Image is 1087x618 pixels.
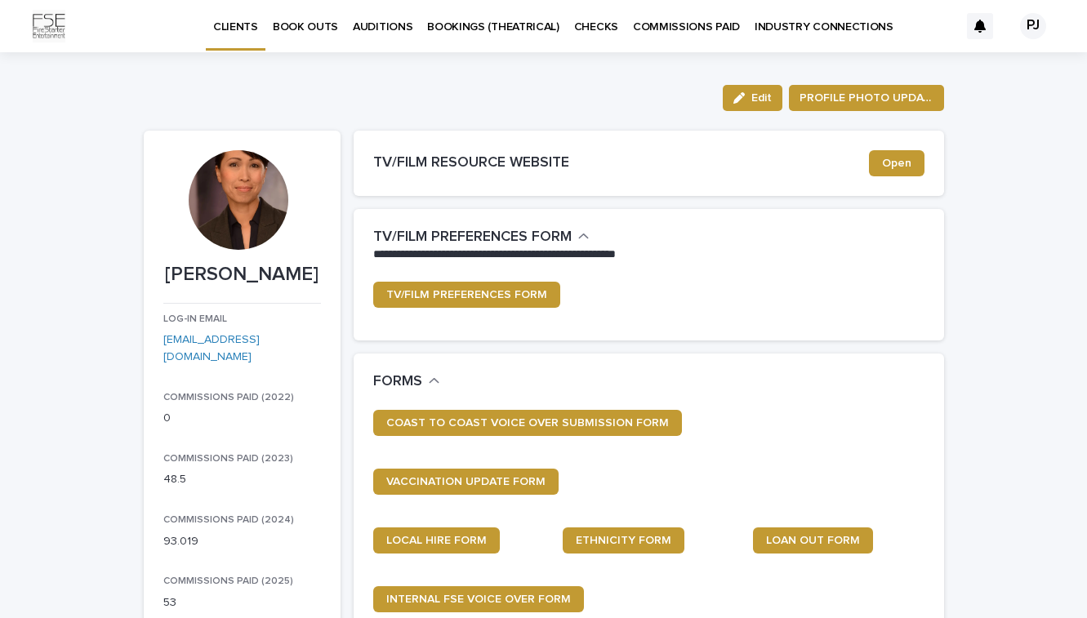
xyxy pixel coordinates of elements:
[163,334,260,362] a: [EMAIL_ADDRESS][DOMAIN_NAME]
[163,263,321,287] p: [PERSON_NAME]
[753,527,873,554] a: LOAN OUT FORM
[163,515,294,525] span: COMMISSIONS PAID (2024)
[373,373,422,391] h2: FORMS
[163,471,321,488] p: 48.5
[163,314,227,324] span: LOG-IN EMAIL
[163,533,321,550] p: 93.019
[373,373,440,391] button: FORMS
[373,154,869,172] h2: TV/FILM RESOURCE WEBSITE
[373,527,500,554] a: LOCAL HIRE FORM
[163,454,293,464] span: COMMISSIONS PAID (2023)
[163,576,293,586] span: COMMISSIONS PAID (2025)
[386,417,669,429] span: COAST TO COAST VOICE OVER SUBMISSION FORM
[373,282,560,308] a: TV/FILM PREFERENCES FORM
[751,92,772,104] span: Edit
[723,85,782,111] button: Edit
[373,229,590,247] button: TV/FILM PREFERENCES FORM
[882,158,911,169] span: Open
[373,410,682,436] a: COAST TO COAST VOICE OVER SUBMISSION FORM
[386,535,487,546] span: LOCAL HIRE FORM
[563,527,684,554] a: ETHNICITY FORM
[789,85,944,111] button: PROFILE PHOTO UPDATE
[163,410,321,427] p: 0
[163,594,321,611] p: 53
[373,229,572,247] h2: TV/FILM PREFERENCES FORM
[386,594,571,605] span: INTERNAL FSE VOICE OVER FORM
[1020,13,1046,39] div: PJ
[800,90,933,106] span: PROFILE PHOTO UPDATE
[163,393,294,402] span: COMMISSIONS PAID (2022)
[373,469,559,495] a: VACCINATION UPDATE FORM
[386,289,547,300] span: TV/FILM PREFERENCES FORM
[386,476,546,487] span: VACCINATION UPDATE FORM
[33,10,65,42] img: Km9EesSdRbS9ajqhBzyo
[576,535,671,546] span: ETHNICITY FORM
[869,150,924,176] a: Open
[373,586,584,612] a: INTERNAL FSE VOICE OVER FORM
[766,535,860,546] span: LOAN OUT FORM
